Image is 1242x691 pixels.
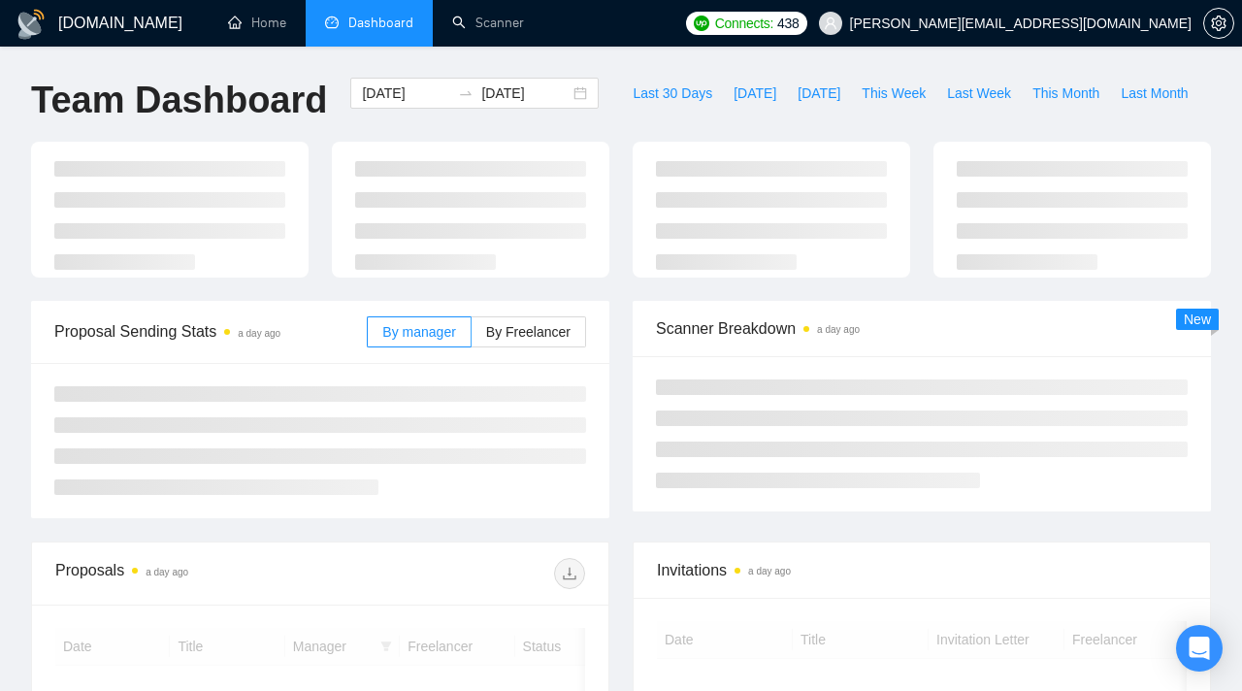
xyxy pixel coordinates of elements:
[777,13,799,34] span: 438
[382,324,455,340] span: By manager
[16,9,47,40] img: logo
[723,78,787,109] button: [DATE]
[824,16,837,30] span: user
[1204,16,1233,31] span: setting
[633,82,712,104] span: Last 30 Days
[936,78,1022,109] button: Last Week
[694,16,709,31] img: upwork-logo.png
[452,15,524,31] a: searchScanner
[458,85,474,101] span: swap-right
[54,319,367,344] span: Proposal Sending Stats
[362,82,450,104] input: Start date
[146,567,188,577] time: a day ago
[1184,312,1211,327] span: New
[481,82,570,104] input: End date
[1032,82,1099,104] span: This Month
[851,78,936,109] button: This Week
[1110,78,1198,109] button: Last Month
[862,82,926,104] span: This Week
[228,15,286,31] a: homeHome
[715,13,773,34] span: Connects:
[486,324,571,340] span: By Freelancer
[817,324,860,335] time: a day ago
[1176,625,1223,672] div: Open Intercom Messenger
[1121,82,1188,104] span: Last Month
[55,558,320,589] div: Proposals
[238,328,280,339] time: a day ago
[734,82,776,104] span: [DATE]
[1203,8,1234,39] button: setting
[787,78,851,109] button: [DATE]
[622,78,723,109] button: Last 30 Days
[748,566,791,576] time: a day ago
[458,85,474,101] span: to
[348,15,413,31] span: Dashboard
[798,82,840,104] span: [DATE]
[325,16,339,29] span: dashboard
[657,558,1187,582] span: Invitations
[656,316,1188,341] span: Scanner Breakdown
[1203,16,1234,31] a: setting
[31,78,327,123] h1: Team Dashboard
[947,82,1011,104] span: Last Week
[1022,78,1110,109] button: This Month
